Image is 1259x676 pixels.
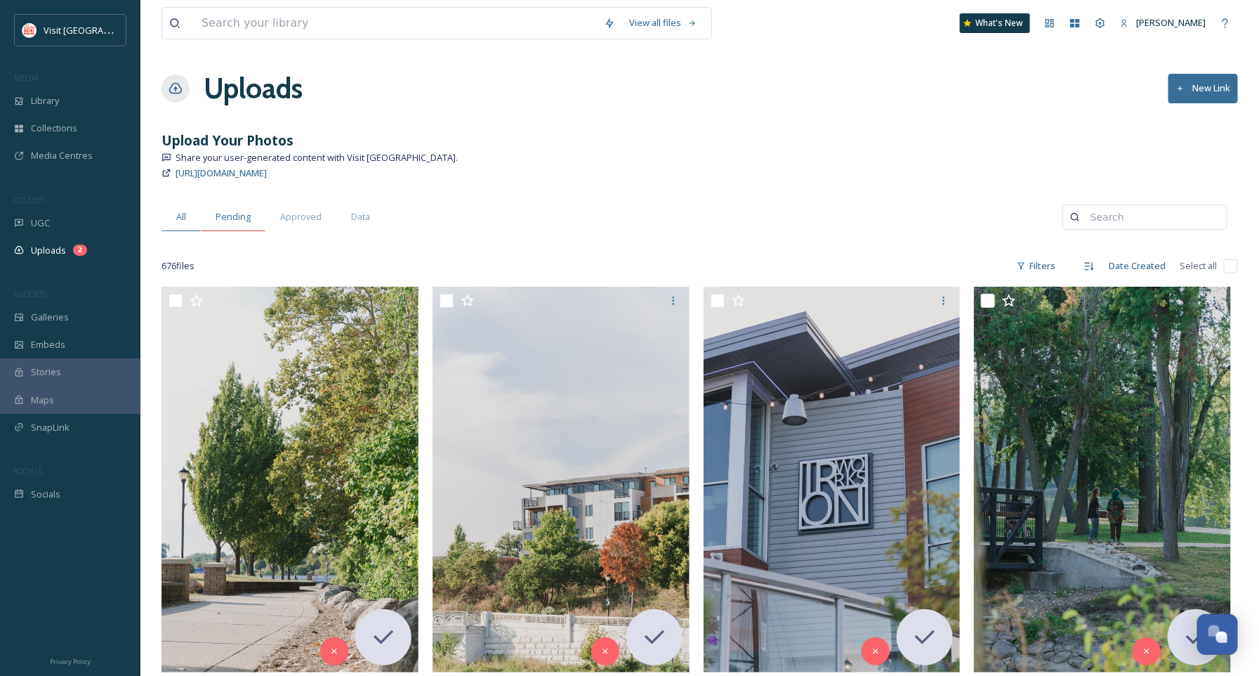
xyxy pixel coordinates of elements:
[14,72,39,83] span: MEDIA
[31,488,60,501] span: Socials
[1197,614,1238,655] button: Open Chat
[433,287,690,672] img: ext_1758045581.456144_ct.cometcreates@gmail.com-AZ4A8671.jpeg
[31,421,70,434] span: SnapLink
[1113,9,1213,37] a: [PERSON_NAME]
[176,151,458,164] span: Share your user-generated content with Visit [GEOGRAPHIC_DATA].
[162,131,294,150] strong: Upload Your Photos
[216,210,251,223] span: Pending
[31,122,77,135] span: Collections
[704,287,961,672] img: ext_1758045569.382072_ct.cometcreates@gmail.com-AZ4A8673.jpeg
[1102,252,1173,280] div: Date Created
[1168,74,1238,103] button: New Link
[974,287,1231,672] img: ext_1758045536.994814_ct.cometcreates@gmail.com-AZ4A8681.jpeg
[31,394,54,407] span: Maps
[73,245,87,256] div: 2
[14,466,42,476] span: SOCIALS
[1083,203,1220,231] input: Search
[1180,259,1217,273] span: Select all
[960,13,1030,33] a: What's New
[195,8,597,39] input: Search your library
[176,210,186,223] span: All
[31,244,66,257] span: Uploads
[14,195,44,205] span: COLLECT
[50,657,91,666] span: Privacy Policy
[31,149,93,162] span: Media Centres
[31,338,65,351] span: Embeds
[622,9,704,37] a: View all files
[351,210,370,223] span: Data
[176,164,267,181] a: [URL][DOMAIN_NAME]
[14,289,46,299] span: WIDGETS
[50,652,91,669] a: Privacy Policy
[176,167,267,179] span: [URL][DOMAIN_NAME]
[162,259,195,273] span: 676 file s
[44,23,152,37] span: Visit [GEOGRAPHIC_DATA]
[31,365,61,379] span: Stories
[31,311,69,324] span: Galleries
[204,67,303,110] a: Uploads
[31,216,50,230] span: UGC
[162,287,418,672] img: ext_1758045593.566573_ct.cometcreates@gmail.com-AZ4A8669.jpeg
[1136,16,1206,29] span: [PERSON_NAME]
[280,210,322,223] span: Approved
[31,94,59,108] span: Library
[22,23,37,37] img: vsbm-stackedMISH_CMYKlogo2017.jpg
[1010,252,1062,280] div: Filters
